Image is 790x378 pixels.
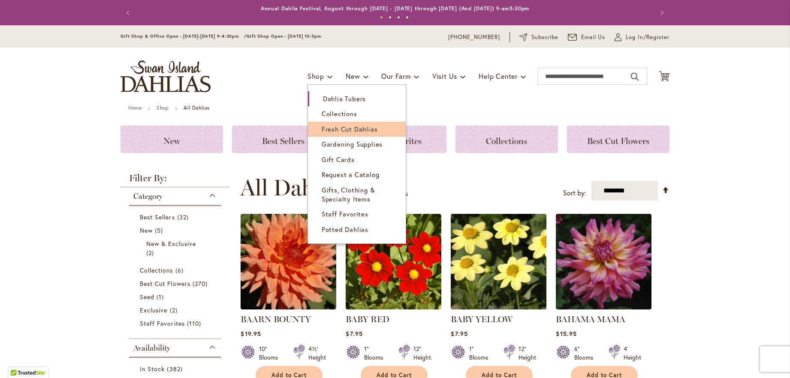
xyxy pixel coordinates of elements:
[567,126,669,153] a: Best Cut Flowers
[322,140,383,148] span: Gardening Supplies
[322,125,378,133] span: Fresh Cut Dahlias
[247,33,321,39] span: Gift Shop Open - [DATE] 10-3pm
[140,279,190,288] span: Best Cut Flowers
[455,126,558,153] a: Collections
[448,33,500,42] a: [PHONE_NUMBER]
[346,214,441,309] img: BABY RED
[581,33,606,42] span: Email Us
[574,345,598,362] div: 6" Blooms
[432,72,457,81] span: Visit Us
[451,314,513,324] a: BABY YELLOW
[652,4,669,21] button: Next
[308,152,406,167] a: Gift Cards
[140,292,212,301] a: Seed
[323,94,366,103] span: Dahlia Tubers
[364,345,388,362] div: 1" Blooms
[121,60,211,92] a: store logo
[389,16,392,19] button: 2 of 4
[322,170,380,179] span: Request a Catalog
[193,279,210,288] span: 270
[531,33,558,42] span: Subscribe
[556,314,625,324] a: BAHAMA MAMA
[240,175,347,201] span: All Dahlias
[587,136,649,146] span: Best Cut Flowers
[140,226,212,235] a: New
[133,192,163,201] span: Category
[140,266,212,275] a: Collections
[556,303,651,311] a: Bahama Mama
[140,226,153,234] span: New
[167,364,184,373] span: 382
[486,136,527,146] span: Collections
[163,136,180,146] span: New
[479,72,518,81] span: Help Center
[241,330,261,338] span: $19.95
[615,33,669,42] a: Log In/Register
[140,213,212,222] a: Best Sellers
[563,185,586,201] label: Sort by:
[140,306,212,315] a: Exclusive
[406,16,409,19] button: 4 of 4
[308,72,324,81] span: Shop
[157,105,169,111] a: Shop
[146,248,156,257] span: 2
[241,303,336,311] a: Baarn Bounty
[121,4,138,21] button: Previous
[346,314,389,324] a: BABY RED
[413,345,431,362] div: 12" Height
[322,109,357,118] span: Collections
[128,105,142,111] a: Home
[155,226,165,235] span: 5
[121,174,229,187] strong: Filter By:
[322,186,375,203] span: Gifts, Clothing & Specialty Items
[346,330,362,338] span: $7.95
[170,306,180,315] span: 2
[140,364,212,373] a: In Stock 382
[556,330,576,338] span: $15.95
[381,72,410,81] span: Our Farm
[380,16,383,19] button: 1 of 4
[322,210,368,218] span: Staff Favorites
[140,319,212,328] a: Staff Favorites
[140,365,165,373] span: In Stock
[140,266,173,274] span: Collections
[346,303,441,311] a: BABY RED
[121,33,247,39] span: Gift Shop & Office Open - [DATE]-[DATE] 9-4:30pm /
[241,314,311,324] a: BAARN BOUNTY
[140,293,154,301] span: Seed
[322,225,368,234] span: Potted Dahlias
[140,279,212,288] a: Best Cut Flowers
[519,345,536,362] div: 12" Height
[232,126,335,153] a: Best Sellers
[262,136,305,146] span: Best Sellers
[451,330,467,338] span: $7.95
[626,33,669,42] span: Log In/Register
[175,266,186,275] span: 6
[133,343,170,353] span: Availability
[451,303,546,311] a: BABY YELLOW
[624,345,641,362] div: 4' Height
[261,5,530,12] a: Annual Dahlia Festival, August through [DATE] - [DATE] through [DATE] (And [DATE]) 9-am5:30pm
[140,319,185,327] span: Staff Favorites
[140,306,167,314] span: Exclusive
[451,214,546,309] img: BABY YELLOW
[146,239,206,257] a: New &amp; Exclusive
[346,72,360,81] span: New
[556,214,651,309] img: Bahama Mama
[397,16,400,19] button: 3 of 4
[519,33,558,42] a: Subscribe
[308,345,326,362] div: 4½' Height
[140,213,175,221] span: Best Sellers
[259,345,283,362] div: 10" Blooms
[469,345,493,362] div: 1" Blooms
[241,214,336,309] img: Baarn Bounty
[177,213,191,222] span: 32
[187,319,203,328] span: 110
[157,292,166,301] span: 1
[6,348,30,372] iframe: Launch Accessibility Center
[184,105,210,111] strong: All Dahlias
[568,33,606,42] a: Email Us
[146,240,196,248] span: New & Exclusive
[121,126,223,153] a: New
